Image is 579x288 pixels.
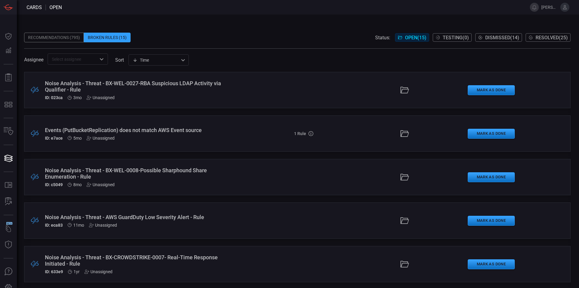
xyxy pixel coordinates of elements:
[73,95,82,100] span: Jun 04, 2025 11:10 PM
[87,95,115,100] div: Unassigned
[89,223,117,228] div: Unassigned
[468,216,515,226] button: Mark as Done
[468,172,515,182] button: Mark as Done
[1,44,16,58] button: Detections
[74,269,80,274] span: Jul 11, 2024 6:43 PM
[45,182,63,187] h5: ID: c5049
[45,136,63,141] h5: ID: e7ace
[1,29,16,44] button: Dashboard
[84,33,131,42] div: Broken Rules (15)
[526,33,571,42] button: Resolved(25)
[97,55,106,63] button: Open
[24,57,43,63] span: Assignee
[49,55,96,63] input: Select assignee
[294,131,306,136] h5: 1 Rule
[49,5,62,10] span: open
[45,223,63,228] h5: ID: eca83
[45,269,63,274] h5: ID: 633e9
[45,80,236,93] div: Noise Analysis - Threat - BX-WEL-0027-RBA Suspicious LDAP Activity via Qualifier - Rule
[45,127,236,133] div: Events (PutBucketReplication) does not match AWS Event source
[87,136,115,141] div: Unassigned
[468,259,515,269] button: Mark as Done
[395,33,429,42] button: Open(15)
[73,182,82,187] span: Jan 22, 2025 12:00 AM
[133,57,179,63] div: Time
[115,57,124,63] label: sort
[485,35,519,40] span: Dismissed ( 14 )
[536,35,568,40] span: Resolved ( 25 )
[24,33,84,42] div: Recommendations (795)
[1,124,16,139] button: Inventory
[73,223,84,228] span: Oct 08, 2024 3:46 PM
[45,254,236,267] div: Noise Analysis - Threat - BX-CROWDSTRIKE-0007- Real-Time Response Initiated - Rule
[1,238,16,252] button: Threat Intelligence
[1,178,16,193] button: Rule Catalog
[1,97,16,112] button: MITRE - Detection Posture
[87,182,115,187] div: Unassigned
[468,85,515,95] button: Mark as Done
[45,214,236,220] div: Noise Analysis - Threat - AWS GuardDuty Low Severity Alert - Rule
[45,167,236,180] div: Noise Analysis - Threat - BX-WEL-0008-Possible Sharphound Share Enumeration - Rule
[1,70,16,85] button: Reports
[1,194,16,209] button: ALERT ANALYSIS
[45,95,63,100] h5: ID: 023ca
[468,129,515,139] button: Mark as Done
[433,33,472,42] button: Testing(0)
[1,151,16,166] button: Cards
[443,35,469,40] span: Testing ( 0 )
[375,35,390,40] span: Status:
[84,269,112,274] div: Unassigned
[27,5,42,10] span: Cards
[1,221,16,236] button: Wingman
[73,136,82,141] span: Apr 10, 2025 12:02 PM
[1,264,16,279] button: Ask Us A Question
[475,33,522,42] button: Dismissed(14)
[541,5,558,10] span: [PERSON_NAME].goswami
[405,35,426,40] span: Open ( 15 )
